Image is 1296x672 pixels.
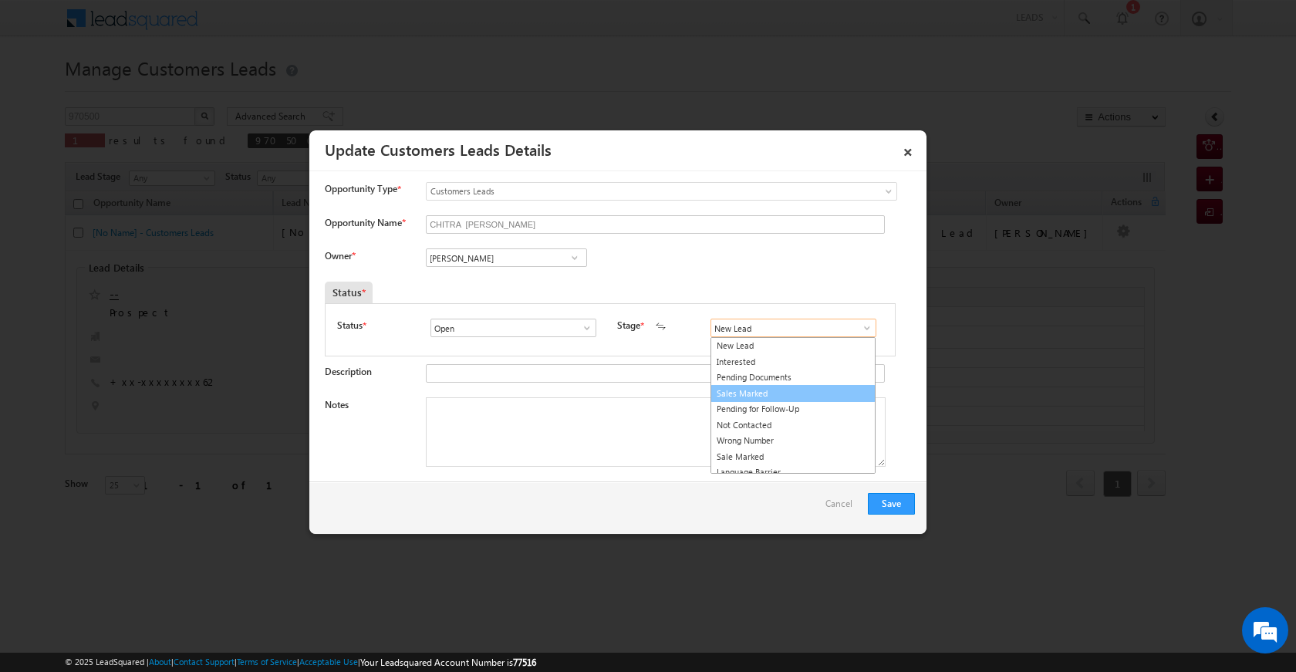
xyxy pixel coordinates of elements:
[825,493,860,522] a: Cancel
[426,182,897,201] a: Customers Leads
[210,475,280,496] em: Start Chat
[325,282,373,303] div: Status
[565,250,584,265] a: Show All Items
[430,319,596,337] input: Type to Search
[895,136,921,163] a: ×
[65,655,536,670] span: © 2025 LeadSquared | | | | |
[711,449,875,465] a: Sale Marked
[426,248,587,267] input: Type to Search
[26,81,65,101] img: d_60004797649_company_0_60004797649
[299,657,358,667] a: Acceptable Use
[711,417,875,434] a: Not Contacted
[711,401,875,417] a: Pending for Follow-Up
[325,366,372,377] label: Description
[174,657,235,667] a: Contact Support
[711,433,875,449] a: Wrong Number
[427,184,834,198] span: Customers Leads
[325,250,355,262] label: Owner
[853,320,872,336] a: Show All Items
[20,143,282,462] textarea: Type your message and hit 'Enter'
[573,320,592,336] a: Show All Items
[360,657,536,668] span: Your Leadsquared Account Number is
[325,399,349,410] label: Notes
[337,319,363,333] label: Status
[325,217,405,228] label: Opportunity Name
[325,138,552,160] a: Update Customers Leads Details
[710,319,876,337] input: Type to Search
[253,8,290,45] div: Minimize live chat window
[868,493,915,515] button: Save
[711,338,875,354] a: New Lead
[711,370,875,386] a: Pending Documents
[711,354,875,370] a: Interested
[325,182,397,196] span: Opportunity Type
[237,657,297,667] a: Terms of Service
[710,385,876,403] a: Sales Marked
[149,657,171,667] a: About
[513,657,536,668] span: 77516
[617,319,640,333] label: Stage
[80,81,259,101] div: Chat with us now
[711,464,875,481] a: Language Barrier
